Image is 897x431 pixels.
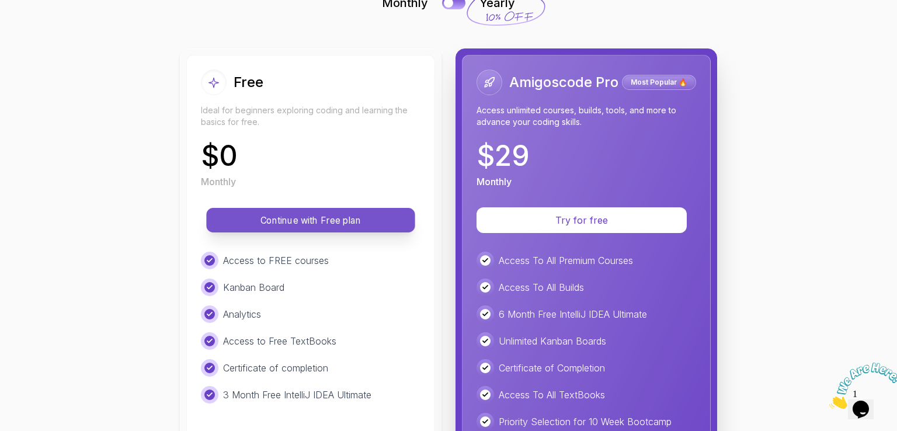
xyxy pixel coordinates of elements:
[477,105,696,128] p: Access unlimited courses, builds, tools, and more to advance your coding skills.
[223,388,371,402] p: 3 Month Free IntelliJ IDEA Ultimate
[201,105,420,128] p: Ideal for beginners exploring coding and learning the basics for free.
[223,307,261,321] p: Analytics
[477,142,530,170] p: $ 29
[499,280,584,294] p: Access To All Builds
[206,208,415,232] button: Continue with Free plan
[499,253,633,267] p: Access To All Premium Courses
[499,361,605,375] p: Certificate of Completion
[509,73,618,92] h2: Amigoscode Pro
[499,388,605,402] p: Access To All TextBooks
[624,77,694,88] p: Most Popular 🔥
[499,415,672,429] p: Priority Selection for 10 Week Bootcamp
[825,358,897,413] iframe: chat widget
[5,5,77,51] img: Chat attention grabber
[234,73,263,92] h2: Free
[223,280,284,294] p: Kanban Board
[499,307,647,321] p: 6 Month Free IntelliJ IDEA Ultimate
[201,175,236,189] p: Monthly
[499,334,606,348] p: Unlimited Kanban Boards
[5,5,9,15] span: 1
[477,175,512,189] p: Monthly
[491,213,673,227] p: Try for free
[223,253,329,267] p: Access to FREE courses
[477,207,687,233] button: Try for free
[223,361,328,375] p: Certificate of completion
[220,214,402,227] p: Continue with Free plan
[201,142,238,170] p: $ 0
[223,334,336,348] p: Access to Free TextBooks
